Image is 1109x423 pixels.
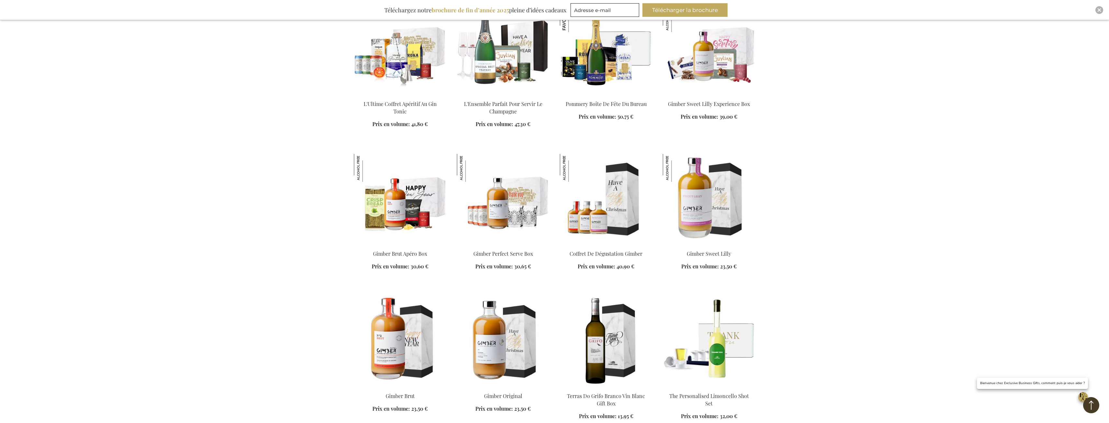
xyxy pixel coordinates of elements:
a: Pommery Office Party Box Pommery Boîte De Fête Du Bureau [560,92,652,99]
a: Gimber Brut [386,393,415,399]
span: Prix en volume: [476,121,513,127]
img: Gimber Perfect Serve Box [457,154,485,182]
span: 30,60 € [411,263,428,270]
span: 40,90 € [617,263,634,270]
a: Gimber Sweet Lilly Experience Box Gimber Sweet Lilly Experience Box [663,92,755,99]
span: Prix en volume: [681,113,718,120]
span: 39,00 € [719,113,737,120]
a: Prix en volume: 23,50 € [475,405,531,413]
a: Gimber Brut Apéro Box [373,250,427,257]
span: Prix en volume: [579,113,616,120]
span: Prix en volume: [579,413,617,419]
span: Prix en volume: [475,405,513,412]
a: Terras Do Grifo Branco Vin Blanc Gift Box [567,393,645,407]
img: Gimber Original [457,296,549,387]
span: Prix en volume: [578,263,615,270]
img: Terras Do Grifo Branco White Wine Gift Box [560,296,652,387]
span: 23,50 € [411,405,428,412]
a: Prix en volume: 23,50 € [681,263,737,270]
span: 23,50 € [720,263,737,270]
span: Prix en volume: [475,263,513,270]
a: Terras Do Grifo Branco White Wine Gift Box [560,384,652,391]
a: The Perfect Serve Champagne Set [457,92,549,99]
a: Prix en volume: 40,90 € [578,263,634,270]
img: Gimber Tasting Box [560,154,652,245]
span: Prix en volume: [372,263,409,270]
a: Prix en volume: 41,80 € [372,121,428,128]
a: Prix en volume: 30,65 € [475,263,531,270]
img: Pommery Office Party Box [560,4,652,95]
a: The Personalised Limoncello Shot Set [663,384,755,391]
a: Gimber Brut Apéro box Gimber Brut Apéro Box [354,242,447,248]
a: Prix en volume: 47,30 € [476,121,530,128]
a: Gimber Sweet Lilly [687,250,731,257]
img: Gimber Perfect Serve Box [457,154,549,245]
a: Gimber Original [457,384,549,391]
a: Prix en volume: 39,00 € [681,113,737,121]
img: Close [1097,8,1101,12]
a: The Personalised Limoncello Shot Set [669,393,749,407]
div: Close [1095,6,1103,14]
a: Prix en volume: 23,50 € [372,405,428,413]
span: Prix en volume: [372,121,410,127]
div: Téléchargez notre pleine d’idées cadeaux [381,3,569,17]
img: The Perfect Serve Champagne Set [457,4,549,95]
a: Gimber Brut [354,384,447,391]
img: Gimber Brut Apéro box [354,154,447,245]
img: The Personalised Limoncello Shot Set [663,296,755,387]
a: Gimber Sweet Lilly Gimber Sweet Lilly [663,242,755,248]
a: Gimber Perfect Serve Box [473,250,533,257]
button: Télécharger la brochure [642,3,728,17]
span: 32,00 € [720,413,737,419]
span: 23,50 € [514,405,531,412]
a: Prix en volume: 13,95 € [579,413,633,420]
a: Pommery Boîte De Fête Du Bureau [566,100,647,107]
span: 47,30 € [515,121,530,127]
a: Prix en volume: 32,00 € [681,413,737,420]
span: Prix en volume: [372,405,410,412]
span: Prix en volume: [681,263,719,270]
img: Gimber Sweet Lilly Experience Box [663,4,755,95]
span: 41,80 € [411,121,428,127]
span: 50,75 € [617,113,633,120]
a: Prix en volume: 50,75 € [579,113,633,121]
img: Gimber Sweet Lilly [663,154,755,245]
a: Gimber Tasting Box Coffret De Dégustation Gimber [560,242,652,248]
span: Prix en volume: [681,413,719,419]
img: Gimber Brut Apéro Box [354,154,382,182]
a: Gimber Perfect Serve Box Gimber Perfect Serve Box [457,242,549,248]
a: Prix en volume: 30,60 € [372,263,428,270]
img: Gimber Brut [354,296,447,387]
a: Gimber Original [484,393,522,399]
img: Gimber Sweet Lilly [663,154,691,182]
input: Adresse e-mail [571,3,639,17]
a: Gimber Sweet Lilly Experience Box [668,100,750,107]
img: The Ultimate Gin Tonic Apéro Box [354,4,447,95]
form: marketing offers and promotions [571,3,641,19]
a: Coffret De Dégustation Gimber [570,250,642,257]
a: The Ultimate Gin Tonic Apéro Box [354,92,447,99]
b: brochure de fin d’année 2025 [432,6,509,14]
img: Coffret De Dégustation Gimber [560,154,588,182]
a: L'Ultime Coffret Apéritif Au Gin Tonic [364,100,437,115]
a: L'Ensemble Parfait Pour Servir Le Champagne [464,100,542,115]
span: 13,95 € [618,413,633,419]
span: 30,65 € [514,263,531,270]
